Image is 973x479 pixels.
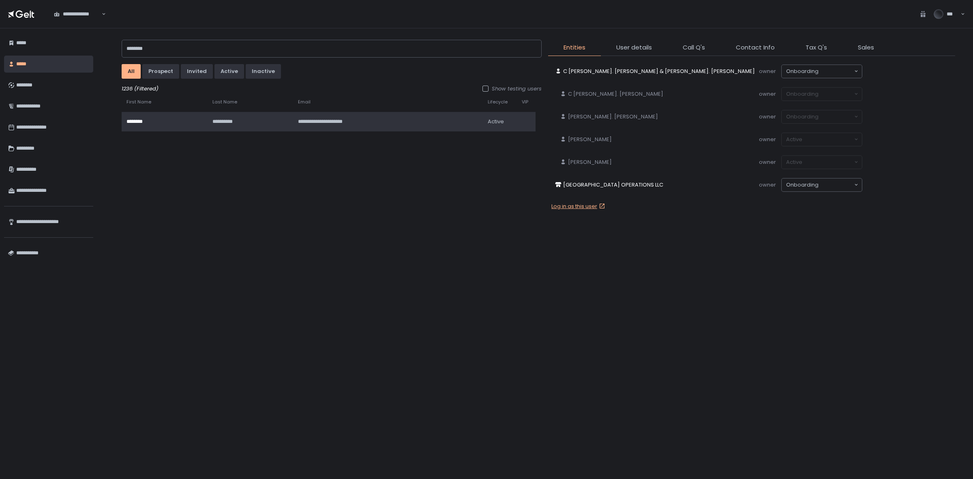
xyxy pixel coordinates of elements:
[221,68,238,75] div: active
[858,43,874,52] span: Sales
[616,43,652,52] span: User details
[782,178,862,191] div: Search for option
[782,65,862,78] div: Search for option
[759,67,776,75] span: owner
[759,135,776,143] span: owner
[100,10,101,18] input: Search for option
[819,67,853,75] input: Search for option
[298,99,311,105] span: Email
[552,64,758,78] a: C [PERSON_NAME]. [PERSON_NAME] & [PERSON_NAME]. [PERSON_NAME]
[683,43,705,52] span: Call Q's
[568,136,612,143] span: [PERSON_NAME]
[557,155,615,169] a: [PERSON_NAME]
[551,203,607,210] a: Log in as this user
[122,64,141,79] button: All
[564,43,585,52] span: Entities
[126,99,151,105] span: First Name
[819,181,853,189] input: Search for option
[557,133,615,146] a: [PERSON_NAME]
[563,68,755,75] span: C [PERSON_NAME]. [PERSON_NAME] & [PERSON_NAME]. [PERSON_NAME]
[246,64,281,79] button: inactive
[252,68,275,75] div: inactive
[522,99,528,105] span: VIP
[759,90,776,98] span: owner
[563,181,663,189] span: [GEOGRAPHIC_DATA] OPERATIONS LLC
[122,85,542,92] div: 1236 (Filtered)
[568,113,658,120] span: [PERSON_NAME]. [PERSON_NAME]
[786,181,819,189] span: onboarding
[214,64,244,79] button: active
[736,43,775,52] span: Contact Info
[488,118,504,125] span: active
[181,64,213,79] button: invited
[759,113,776,120] span: owner
[552,178,667,192] a: [GEOGRAPHIC_DATA] OPERATIONS LLC
[557,110,661,124] a: [PERSON_NAME]. [PERSON_NAME]
[568,90,663,98] span: C [PERSON_NAME]. [PERSON_NAME]
[568,159,612,166] span: [PERSON_NAME]
[49,5,106,22] div: Search for option
[187,68,207,75] div: invited
[212,99,237,105] span: Last Name
[806,43,827,52] span: Tax Q's
[557,87,667,101] a: C [PERSON_NAME]. [PERSON_NAME]
[128,68,135,75] div: All
[786,68,819,75] span: onboarding
[759,158,776,166] span: owner
[142,64,179,79] button: prospect
[148,68,173,75] div: prospect
[488,99,508,105] span: Lifecycle
[759,181,776,189] span: owner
